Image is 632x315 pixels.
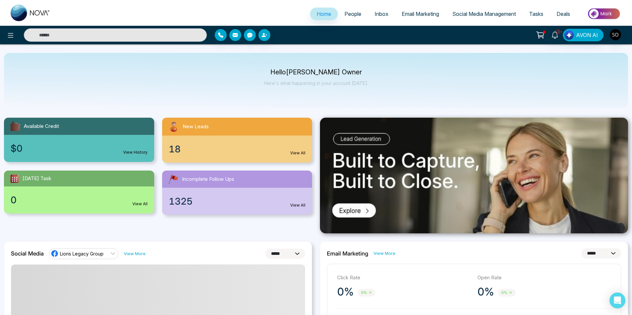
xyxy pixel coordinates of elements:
button: AVON AI [563,29,604,41]
a: Inbox [368,8,395,20]
a: Tasks [522,8,550,20]
span: Incomplete Follow Ups [182,176,234,183]
a: View History [123,149,148,155]
span: New Leads [183,123,209,131]
span: 10+ [555,29,561,35]
span: AVON AI [576,31,598,39]
span: Inbox [375,11,388,17]
span: 1325 [169,194,193,208]
a: View All [132,201,148,207]
span: Tasks [529,11,543,17]
p: Hello [PERSON_NAME] Owner [264,69,368,75]
a: People [338,8,368,20]
a: 10+ [547,29,563,40]
h2: Social Media [11,250,44,257]
span: Available Credit [24,123,59,130]
p: 0% [337,285,354,298]
p: Open Rate [477,274,611,282]
a: Home [310,8,338,20]
p: Here's what happening in your account [DATE]. [264,80,368,86]
div: Open Intercom Messenger [609,293,625,308]
p: Click Rate [337,274,471,282]
a: Deals [550,8,577,20]
span: Lions Legacy Group [60,251,104,257]
h2: Email Marketing [327,250,368,257]
a: Social Media Management [446,8,522,20]
span: Email Marketing [402,11,439,17]
a: View All [290,150,305,156]
p: 0% [477,285,494,298]
a: Email Marketing [395,8,446,20]
img: User Avatar [610,29,621,40]
img: availableCredit.svg [9,120,21,132]
span: Home [317,11,331,17]
a: View All [290,202,305,208]
span: People [344,11,361,17]
span: 0% [358,289,375,296]
a: View More [374,250,395,256]
span: Social Media Management [452,11,516,17]
img: . [320,118,628,233]
a: View More [124,251,146,257]
a: Incomplete Follow Ups1325View All [158,171,316,215]
img: newLeads.svg [167,120,180,133]
a: New Leads18View All [158,118,316,163]
img: followUps.svg [167,173,179,185]
img: Nova CRM Logo [11,5,50,21]
span: 0 [11,193,17,207]
span: $0 [11,141,23,155]
img: todayTask.svg [9,173,20,184]
img: Market-place.gif [580,6,628,21]
span: 0% [498,289,516,296]
span: [DATE] Task [23,175,51,182]
img: Lead Flow [564,30,574,40]
span: Deals [557,11,570,17]
span: 18 [169,142,181,156]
